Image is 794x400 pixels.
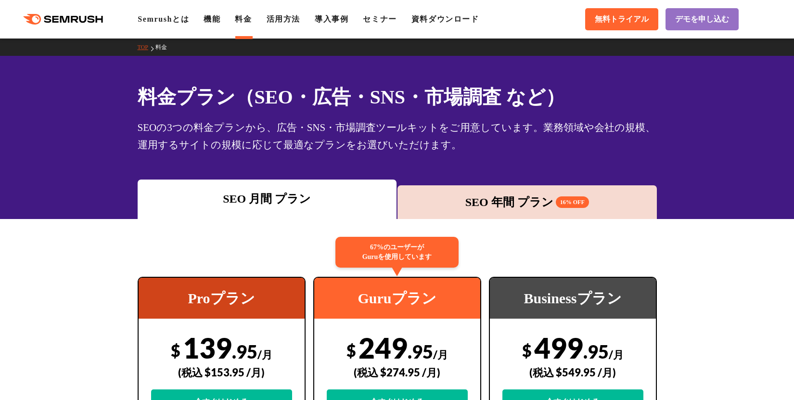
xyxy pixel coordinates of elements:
div: Proプラン [139,278,305,319]
a: 無料トライアル [585,8,658,30]
span: .95 [583,340,609,362]
div: (税込 $153.95 /月) [151,355,292,389]
a: TOP [138,44,155,51]
div: (税込 $549.95 /月) [502,355,643,389]
span: .95 [232,340,257,362]
span: $ [346,340,356,360]
div: Guruプラン [314,278,480,319]
span: /月 [257,348,272,361]
span: $ [522,340,532,360]
a: Semrushとは [138,15,189,23]
span: 16% OFF [556,196,589,208]
div: Businessプラン [490,278,656,319]
span: .95 [408,340,433,362]
a: 料金 [155,44,174,51]
span: /月 [609,348,624,361]
a: 資料ダウンロード [411,15,479,23]
div: (税込 $274.95 /月) [327,355,468,389]
span: $ [171,340,180,360]
span: /月 [433,348,448,361]
a: セミナー [363,15,397,23]
div: SEOの3つの料金プランから、広告・SNS・市場調査ツールキットをご用意しています。業務領域や会社の規模、運用するサイトの規模に応じて最適なプランをお選びいただけます。 [138,119,657,154]
a: デモを申し込む [666,8,739,30]
a: 導入事例 [315,15,348,23]
div: SEO 月間 プラン [142,190,392,207]
div: 67%のユーザーが Guruを使用しています [335,237,459,268]
a: 活用方法 [267,15,300,23]
a: 料金 [235,15,252,23]
span: デモを申し込む [675,14,729,25]
div: SEO 年間 プラン [402,194,652,211]
h1: 料金プラン（SEO・広告・SNS・市場調査 など） [138,83,657,111]
a: 機能 [204,15,220,23]
span: 無料トライアル [595,14,649,25]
